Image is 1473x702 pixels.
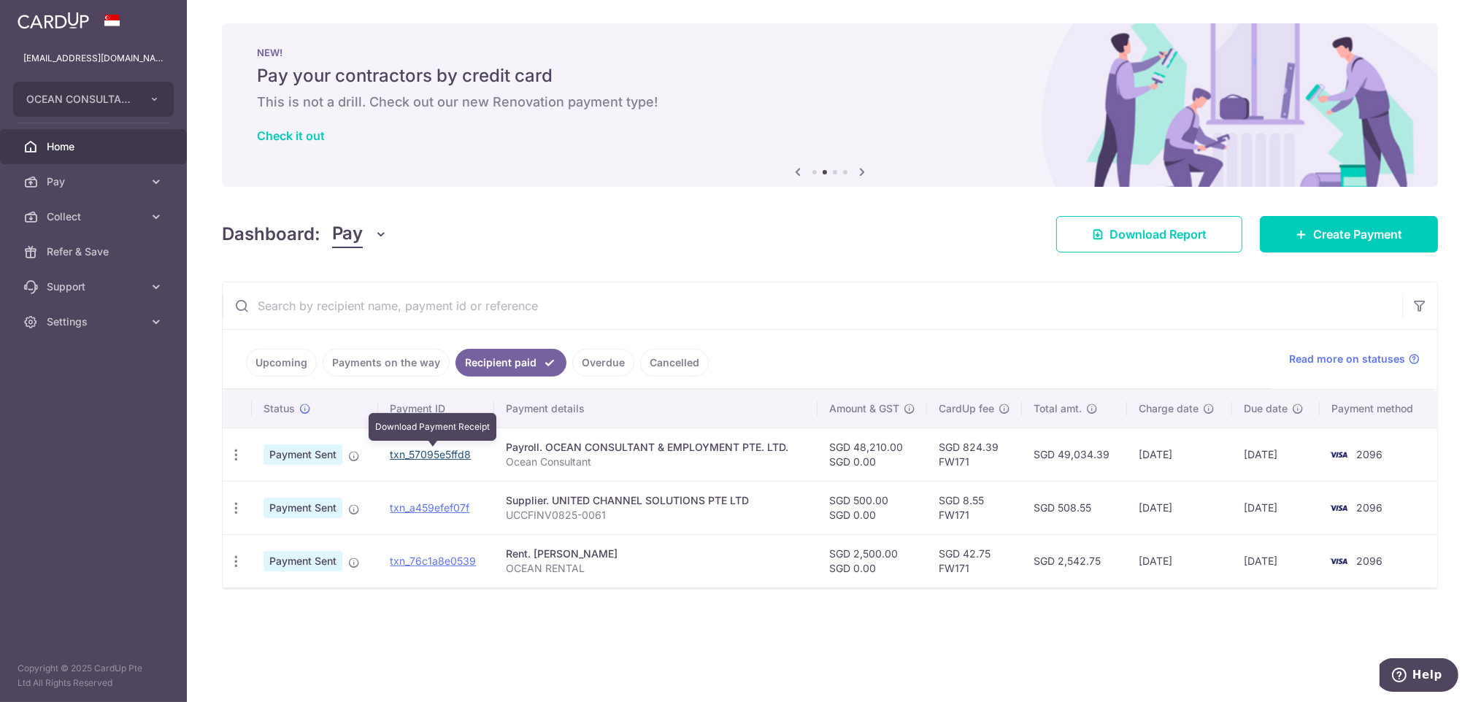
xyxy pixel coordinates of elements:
[257,128,325,143] a: Check it out
[378,390,494,428] th: Payment ID
[390,448,471,460] a: txn_57095e5ffd8
[264,551,342,571] span: Payment Sent
[264,444,342,465] span: Payment Sent
[1324,499,1353,517] img: Bank Card
[640,349,709,377] a: Cancelled
[369,413,496,441] div: Download Payment Receipt
[47,315,143,329] span: Settings
[494,390,818,428] th: Payment details
[1324,446,1353,463] img: Bank Card
[47,244,143,259] span: Refer & Save
[927,428,1022,481] td: SGD 824.39 FW171
[455,349,566,377] a: Recipient paid
[257,93,1403,111] h6: This is not a drill. Check out our new Renovation payment type!
[818,534,927,587] td: SGD 2,500.00 SGD 0.00
[1289,352,1420,366] a: Read more on statuses
[1320,390,1437,428] th: Payment method
[257,47,1403,58] p: NEW!
[1109,225,1207,243] span: Download Report
[1289,352,1405,366] span: Read more on statuses
[1244,401,1288,416] span: Due date
[1232,481,1320,534] td: [DATE]
[18,12,89,29] img: CardUp
[47,174,143,189] span: Pay
[939,401,994,416] span: CardUp fee
[1022,534,1127,587] td: SGD 2,542.75
[1356,448,1382,460] span: 2096
[47,209,143,224] span: Collect
[1139,401,1199,416] span: Charge date
[223,282,1402,329] input: Search by recipient name, payment id or reference
[506,547,806,561] div: Rent. [PERSON_NAME]
[1356,501,1382,514] span: 2096
[222,221,320,247] h4: Dashboard:
[390,501,469,514] a: txn_a459efef07f
[47,279,143,294] span: Support
[1034,401,1082,416] span: Total amt.
[332,220,363,248] span: Pay
[13,82,174,117] button: OCEAN CONSULTANT EMPLOYMENT PTE. LTD.
[818,481,927,534] td: SGD 500.00 SGD 0.00
[1260,216,1438,252] a: Create Payment
[506,440,806,455] div: Payroll. OCEAN CONSULTANT & EMPLOYMENT PTE. LTD.
[390,555,476,567] a: txn_76c1a8e0539
[26,92,134,107] span: OCEAN CONSULTANT EMPLOYMENT PTE. LTD.
[1232,534,1320,587] td: [DATE]
[1127,481,1232,534] td: [DATE]
[332,220,388,248] button: Pay
[264,498,342,518] span: Payment Sent
[1313,225,1402,243] span: Create Payment
[818,428,927,481] td: SGD 48,210.00 SGD 0.00
[506,455,806,469] p: Ocean Consultant
[1022,428,1127,481] td: SGD 49,034.39
[222,23,1438,187] img: Renovation banner
[1022,481,1127,534] td: SGD 508.55
[323,349,450,377] a: Payments on the way
[572,349,634,377] a: Overdue
[246,349,317,377] a: Upcoming
[927,481,1022,534] td: SGD 8.55 FW171
[1127,428,1232,481] td: [DATE]
[257,64,1403,88] h5: Pay your contractors by credit card
[506,493,806,508] div: Supplier. UNITED CHANNEL SOLUTIONS PTE LTD
[1232,428,1320,481] td: [DATE]
[1127,534,1232,587] td: [DATE]
[1380,658,1458,695] iframe: Opens a widget where you can find more information
[264,401,295,416] span: Status
[506,508,806,522] p: UCCFINV0825-0061
[1356,555,1382,567] span: 2096
[1324,552,1353,570] img: Bank Card
[1056,216,1242,252] a: Download Report
[23,51,164,66] p: [EMAIL_ADDRESS][DOMAIN_NAME]
[927,534,1022,587] td: SGD 42.75 FW171
[829,401,899,416] span: Amount & GST
[506,561,806,576] p: OCEAN RENTAL
[47,139,143,154] span: Home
